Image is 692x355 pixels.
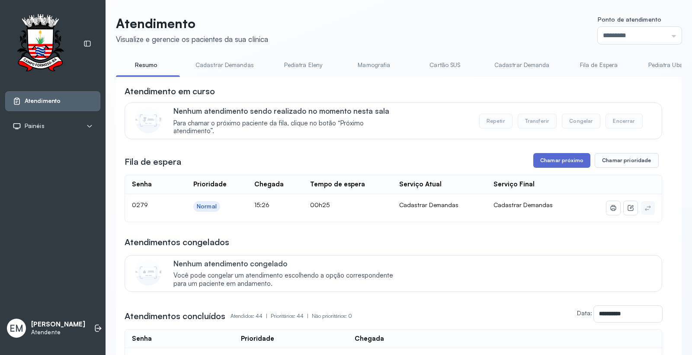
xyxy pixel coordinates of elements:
p: Não prioritários: 0 [312,310,352,322]
div: Serviço Atual [399,180,442,189]
div: Chegada [254,180,284,189]
h3: Fila de espera [125,156,181,168]
div: Senha [132,180,152,189]
a: Cartão SUS [415,58,475,72]
label: Data: [577,309,592,317]
button: Encerrar [605,114,642,128]
span: Cadastrar Demandas [493,201,553,208]
span: 0279 [132,201,148,208]
div: Prioridade [193,180,227,189]
div: Senha [132,335,152,343]
div: Serviço Final [493,180,535,189]
span: 00h25 [310,201,330,208]
p: Prioritários: 44 [271,310,312,322]
span: Você pode congelar um atendimento escolhendo a opção correspondente para um paciente em andamento. [173,272,402,288]
p: Atendidos: 44 [231,310,271,322]
button: Chamar próximo [533,153,590,168]
a: Cadastrar Demanda [486,58,558,72]
button: Chamar prioridade [595,153,659,168]
div: Visualize e gerencie os pacientes da sua clínica [116,35,268,44]
p: Nenhum atendimento congelado [173,259,402,268]
img: Logotipo do estabelecimento [9,14,71,74]
div: Tempo de espera [310,180,365,189]
span: Ponto de atendimento [598,16,661,23]
a: Pediatra Eleny [273,58,333,72]
img: Imagem de CalloutCard [135,259,161,285]
h3: Atendimentos congelados [125,236,229,248]
span: | [307,313,308,319]
img: Imagem de CalloutCard [135,107,161,133]
div: Cadastrar Demandas [399,201,480,209]
h3: Atendimento em curso [125,85,215,97]
button: Congelar [562,114,600,128]
span: Para chamar o próximo paciente da fila, clique no botão “Próximo atendimento”. [173,119,402,136]
a: Atendimento [13,97,93,106]
p: Nenhum atendimento sendo realizado no momento nesta sala [173,106,402,115]
span: Atendimento [25,97,61,105]
span: | [266,313,267,319]
a: Mamografia [344,58,404,72]
span: Painéis [25,122,45,130]
button: Repetir [479,114,513,128]
h3: Atendimentos concluídos [125,310,225,322]
span: 15:26 [254,201,269,208]
p: [PERSON_NAME] [31,320,85,329]
div: Normal [197,203,217,210]
div: Chegada [355,335,384,343]
p: Atendimento [116,16,268,31]
a: Cadastrar Demandas [187,58,263,72]
p: Atendente [31,329,85,336]
button: Transferir [518,114,557,128]
a: Resumo [116,58,176,72]
div: Prioridade [241,335,274,343]
a: Fila de Espera [569,58,629,72]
